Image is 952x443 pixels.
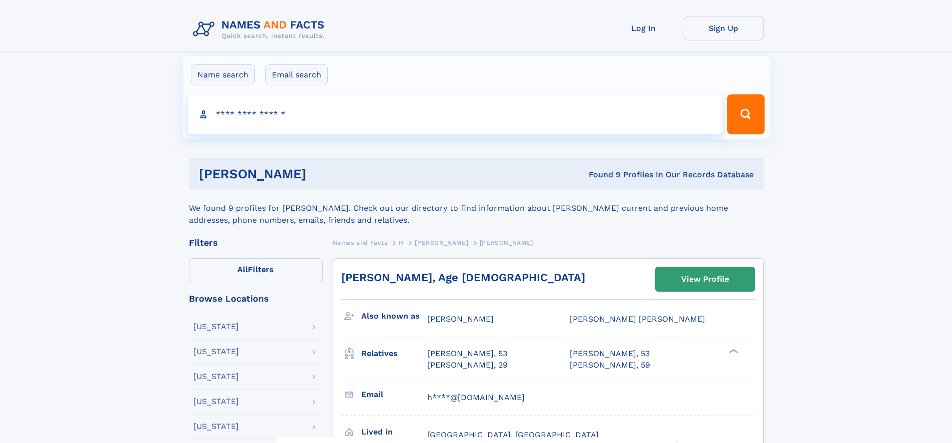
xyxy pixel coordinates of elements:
[189,190,764,226] div: We found 9 profiles for [PERSON_NAME]. Check out our directory to find information about [PERSON_...
[399,236,404,249] a: H
[604,16,684,40] a: Log In
[447,169,754,180] div: Found 9 Profiles In Our Records Database
[427,360,508,371] a: [PERSON_NAME], 29
[727,348,739,355] div: ❯
[189,238,323,247] div: Filters
[399,239,404,246] span: H
[193,348,239,356] div: [US_STATE]
[188,94,723,134] input: search input
[361,386,427,403] h3: Email
[656,267,755,291] a: View Profile
[681,268,729,291] div: View Profile
[361,424,427,441] h3: Lived in
[193,398,239,406] div: [US_STATE]
[727,94,764,134] button: Search Button
[193,423,239,431] div: [US_STATE]
[415,239,468,246] span: [PERSON_NAME]
[427,348,507,359] a: [PERSON_NAME], 53
[189,258,323,282] label: Filters
[427,314,494,324] span: [PERSON_NAME]
[333,236,388,249] a: Names and Facts
[361,345,427,362] h3: Relatives
[193,373,239,381] div: [US_STATE]
[684,16,764,40] a: Sign Up
[570,348,650,359] a: [PERSON_NAME], 53
[193,323,239,331] div: [US_STATE]
[189,16,333,43] img: Logo Names and Facts
[191,64,255,85] label: Name search
[189,294,323,303] div: Browse Locations
[427,430,599,440] span: [GEOGRAPHIC_DATA], [GEOGRAPHIC_DATA]
[237,265,248,274] span: All
[480,239,533,246] span: [PERSON_NAME]
[361,308,427,325] h3: Also known as
[341,271,585,284] a: [PERSON_NAME], Age [DEMOGRAPHIC_DATA]
[199,168,448,180] h1: [PERSON_NAME]
[265,64,328,85] label: Email search
[570,314,705,324] span: [PERSON_NAME] [PERSON_NAME]
[570,360,650,371] a: [PERSON_NAME], 59
[415,236,468,249] a: [PERSON_NAME]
